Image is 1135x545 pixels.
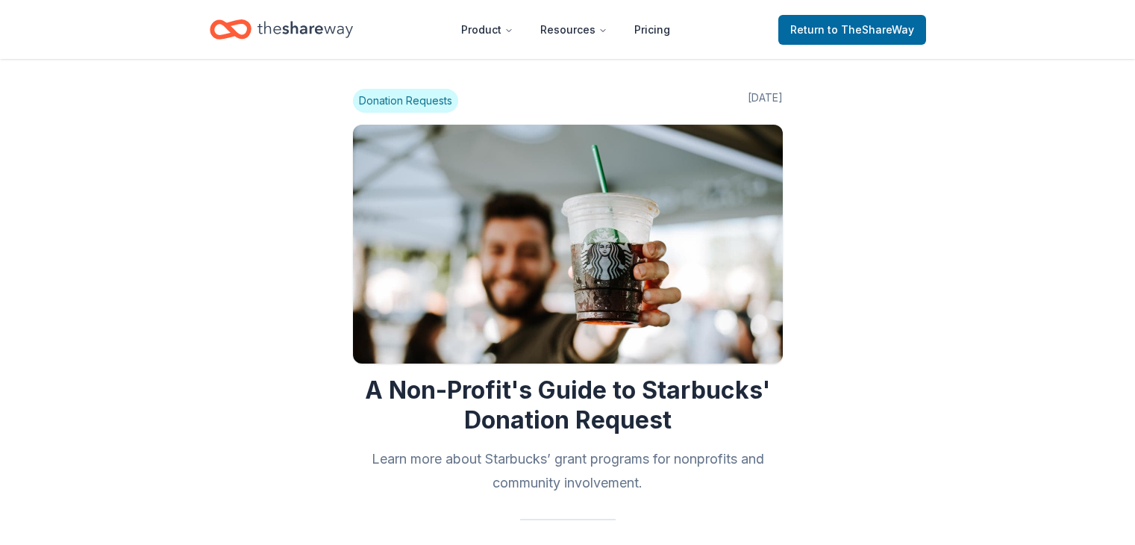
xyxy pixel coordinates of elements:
[528,15,619,45] button: Resources
[778,15,926,45] a: Returnto TheShareWay
[353,447,783,495] h2: Learn more about Starbucks’ grant programs for nonprofits and community involvement.
[210,12,353,47] a: Home
[790,21,914,39] span: Return
[353,125,783,364] img: Image for A Non-Profit's Guide to Starbucks' Donation Request
[449,12,682,47] nav: Main
[622,15,682,45] a: Pricing
[748,89,783,113] span: [DATE]
[828,23,914,36] span: to TheShareWay
[449,15,525,45] button: Product
[353,376,783,435] h1: A Non-Profit's Guide to Starbucks' Donation Request
[353,89,458,113] span: Donation Requests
